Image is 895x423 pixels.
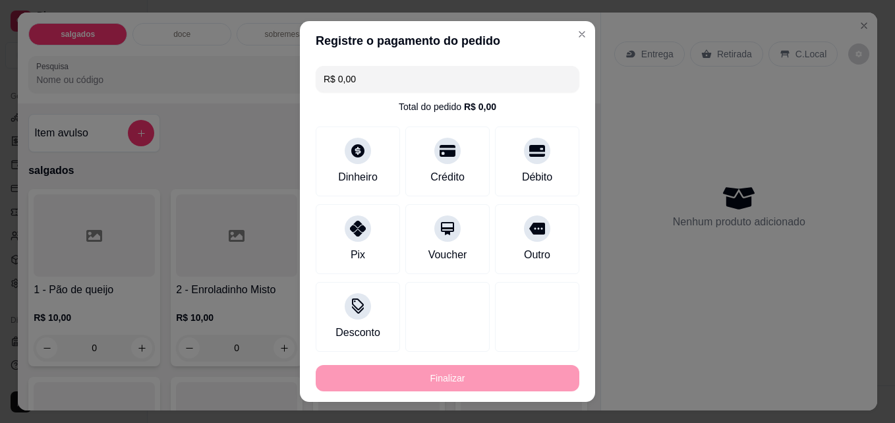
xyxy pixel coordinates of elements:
[335,325,380,341] div: Desconto
[428,247,467,263] div: Voucher
[324,66,571,92] input: Ex.: hambúrguer de cordeiro
[300,21,595,61] header: Registre o pagamento do pedido
[464,100,496,113] div: R$ 0,00
[522,169,552,185] div: Débito
[524,247,550,263] div: Outro
[351,247,365,263] div: Pix
[399,100,496,113] div: Total do pedido
[571,24,592,45] button: Close
[338,169,378,185] div: Dinheiro
[430,169,465,185] div: Crédito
